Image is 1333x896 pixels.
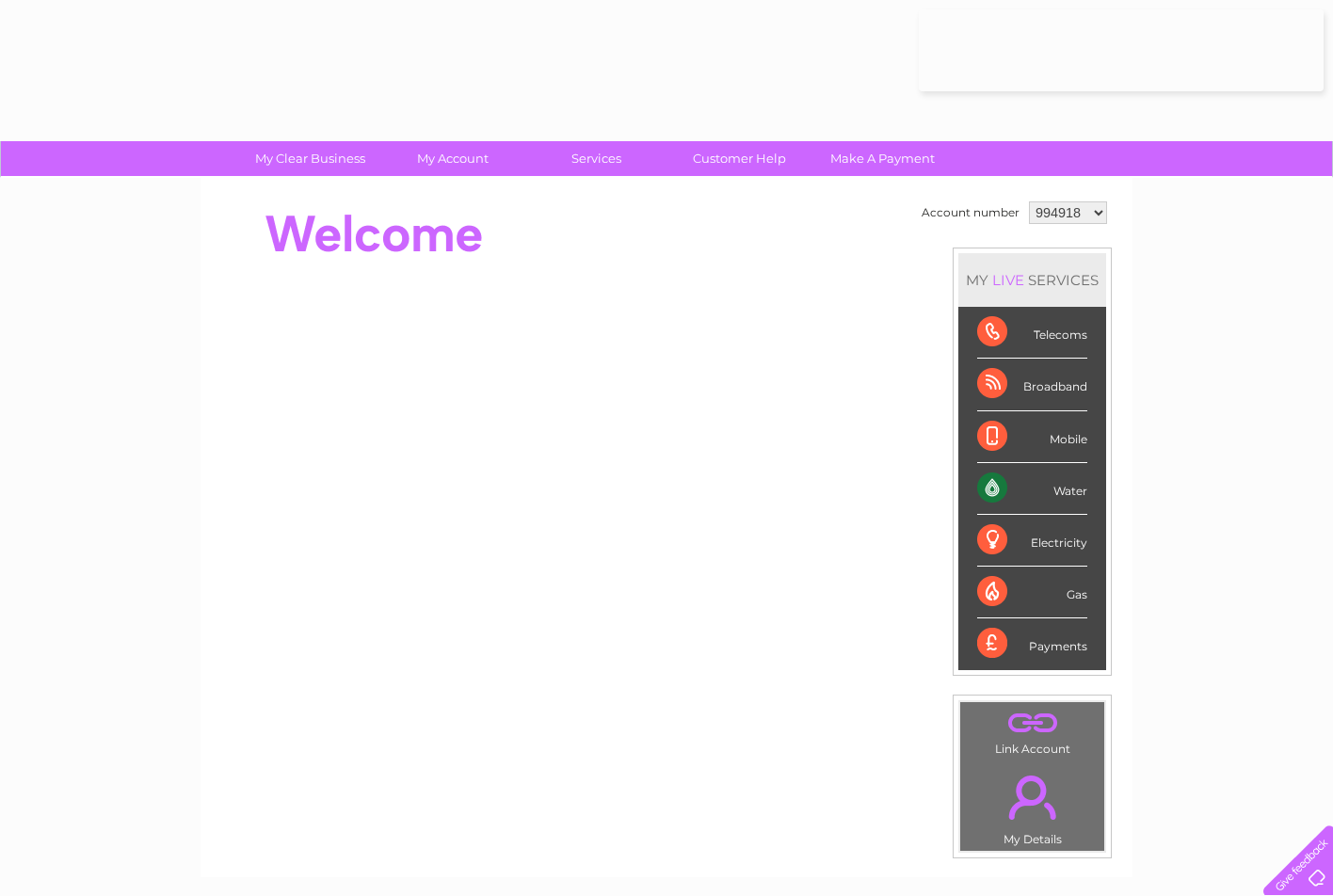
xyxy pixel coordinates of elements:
[988,271,1028,289] div: LIVE
[977,411,1087,463] div: Mobile
[977,307,1087,359] div: Telecoms
[959,760,1105,852] td: My Details
[977,618,1087,669] div: Payments
[519,141,674,176] a: Services
[977,463,1087,515] div: Water
[977,515,1087,567] div: Electricity
[958,253,1106,307] div: MY SERVICES
[805,141,960,176] a: Make A Payment
[977,567,1087,618] div: Gas
[959,701,1105,760] td: Link Account
[376,141,531,176] a: My Account
[965,764,1100,830] a: .
[917,197,1024,229] td: Account number
[233,141,388,176] a: My Clear Business
[977,359,1087,410] div: Broadband
[965,707,1100,740] a: .
[662,141,817,176] a: Customer Help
